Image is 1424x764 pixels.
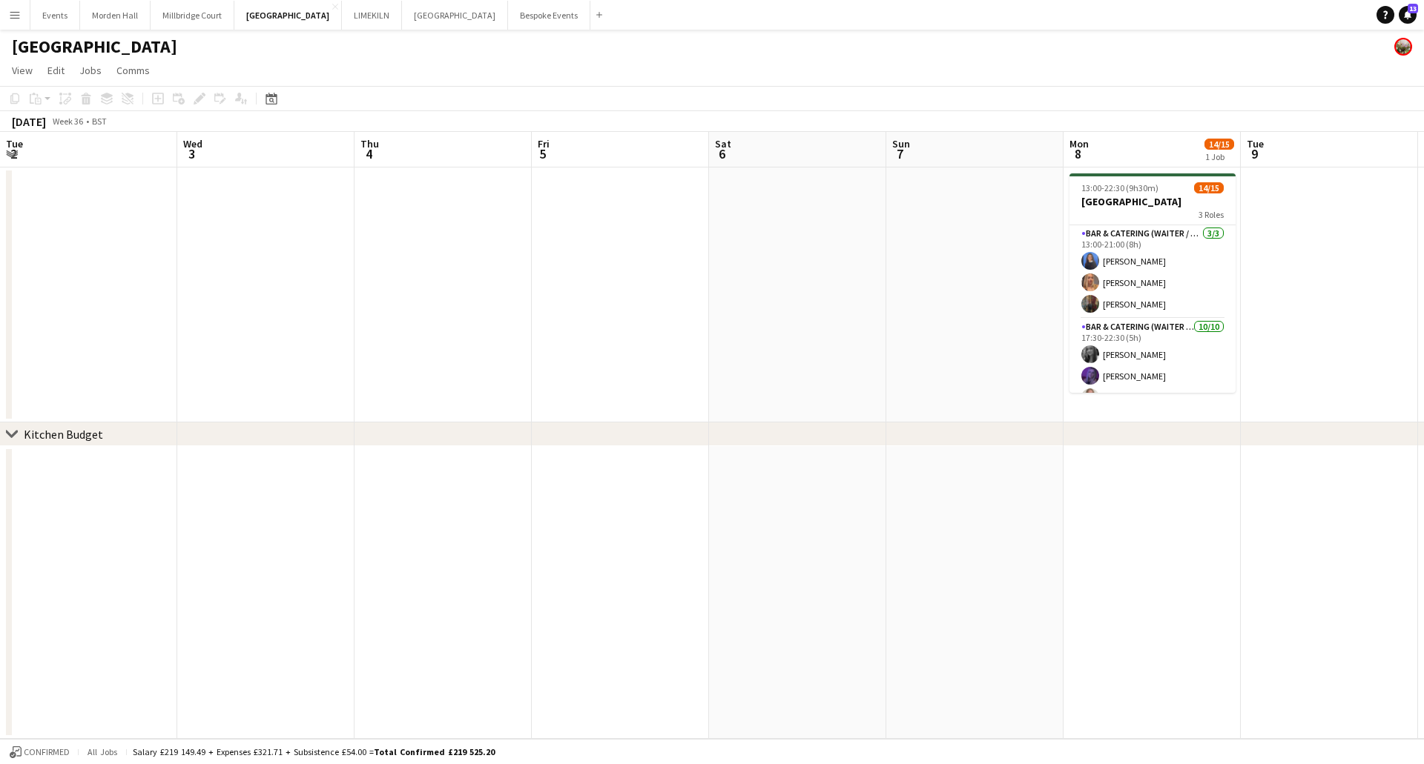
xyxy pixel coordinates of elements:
span: 4 [358,145,379,162]
span: 7 [890,145,910,162]
span: View [12,64,33,77]
button: Bespoke Events [508,1,590,30]
div: Salary £219 149.49 + Expenses £321.71 + Subsistence £54.00 = [133,746,495,757]
span: 5 [535,145,550,162]
span: 3 [181,145,202,162]
button: Millbridge Court [151,1,234,30]
button: [GEOGRAPHIC_DATA] [234,1,342,30]
button: Confirmed [7,744,72,760]
h3: [GEOGRAPHIC_DATA] [1069,195,1236,208]
button: Morden Hall [80,1,151,30]
span: Confirmed [24,747,70,757]
span: 9 [1245,145,1264,162]
a: Jobs [73,61,108,80]
app-card-role: Bar & Catering (Waiter / waitress)3/313:00-21:00 (8h)[PERSON_NAME][PERSON_NAME][PERSON_NAME] [1069,225,1236,319]
span: 3 Roles [1199,209,1224,220]
span: 14/15 [1194,182,1224,193]
a: Comms [111,61,156,80]
app-job-card: 13:00-22:30 (9h30m)14/15[GEOGRAPHIC_DATA]3 RolesBar & Catering (Waiter / waitress)3/313:00-21:00 ... [1069,173,1236,393]
span: All jobs [85,746,120,757]
span: Edit [47,64,65,77]
span: Mon [1069,137,1089,150]
a: 13 [1399,6,1417,24]
span: 14/15 [1204,139,1234,150]
span: Total Confirmed £219 525.20 [374,746,495,757]
span: 8 [1067,145,1089,162]
span: Wed [183,137,202,150]
app-card-role: Bar & Catering (Waiter / waitress)10/1017:30-22:30 (5h)[PERSON_NAME][PERSON_NAME][PERSON_NAME] [1069,319,1236,562]
a: Edit [42,61,70,80]
a: View [6,61,39,80]
h1: [GEOGRAPHIC_DATA] [12,36,177,58]
button: [GEOGRAPHIC_DATA] [402,1,508,30]
span: Tue [1247,137,1264,150]
span: 13 [1408,4,1418,13]
div: 1 Job [1205,151,1233,162]
div: [DATE] [12,114,46,129]
span: Fri [538,137,550,150]
app-user-avatar: Staffing Manager [1394,38,1412,56]
span: Thu [360,137,379,150]
div: Kitchen Budget [24,427,103,442]
span: Jobs [79,64,102,77]
span: Tue [6,137,23,150]
div: BST [92,116,107,127]
span: Sun [892,137,910,150]
button: LIMEKILN [342,1,402,30]
span: Week 36 [49,116,86,127]
span: 2 [4,145,23,162]
span: Sat [715,137,731,150]
span: 13:00-22:30 (9h30m) [1081,182,1158,193]
span: Comms [116,64,150,77]
span: 6 [713,145,731,162]
button: Events [30,1,80,30]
